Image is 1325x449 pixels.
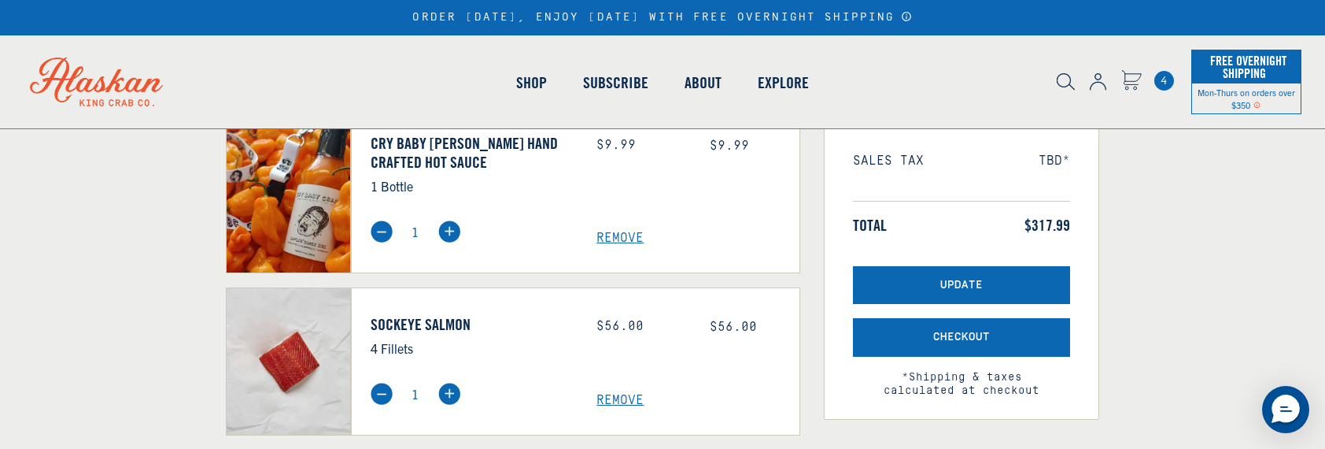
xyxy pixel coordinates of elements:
[596,138,686,153] div: $9.99
[371,134,574,172] a: Cry Baby [PERSON_NAME] Hand Crafted Hot Sauce
[371,176,574,196] p: 1 Bottle
[710,139,749,153] span: $9.99
[227,107,350,273] img: Cry Baby Craig's Hand Crafted Hot Sauce - 1 Bottle
[596,319,686,334] div: $56.00
[740,38,827,128] a: Explore
[1253,99,1260,110] span: Shipping Notice Icon
[371,221,393,243] img: minus
[1024,216,1070,235] span: $317.99
[710,320,757,334] span: $56.00
[853,266,1070,305] button: Update
[371,315,574,334] a: Sockeye Salmon
[438,221,460,243] img: plus
[933,331,990,344] span: Checkout
[596,231,799,246] a: Remove
[596,393,799,408] a: Remove
[1121,70,1142,93] a: Cart
[8,35,185,128] img: Alaskan King Crab Co. logo
[901,11,913,22] a: Announcement Bar Modal
[940,279,983,292] span: Update
[666,38,740,128] a: About
[1154,71,1174,91] span: 4
[853,357,1070,398] span: *Shipping & taxes calculated at checkout
[371,383,393,405] img: minus
[853,154,924,169] span: Sales Tax
[565,38,666,128] a: Subscribe
[498,38,565,128] a: Shop
[1154,71,1174,91] a: Cart
[853,216,887,235] span: Total
[1262,386,1309,433] div: Messenger Dummy Widget
[1090,73,1106,91] img: account
[371,338,574,358] p: 4 Fillets
[227,288,350,435] img: Sockeye Salmon - 4 Fillets
[412,11,912,24] div: ORDER [DATE], ENJOY [DATE] WITH FREE OVERNIGHT SHIPPING
[1206,49,1286,85] span: Free Overnight Shipping
[853,318,1070,357] button: Checkout
[1198,87,1295,110] span: Mon-Thurs on orders over $350
[1057,73,1075,91] img: search
[438,383,460,405] img: plus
